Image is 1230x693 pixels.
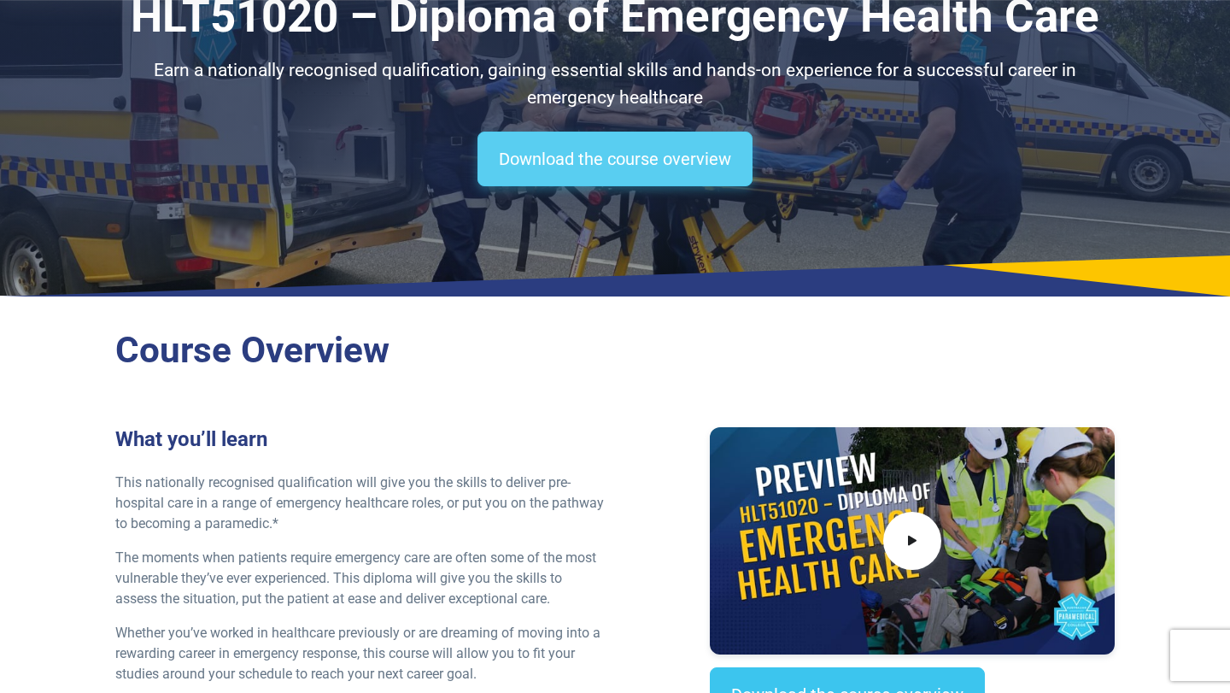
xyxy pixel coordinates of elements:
h3: What you’ll learn [115,427,605,452]
p: Earn a nationally recognised qualification, gaining essential skills and hands-on experience for ... [115,57,1115,111]
p: This nationally recognised qualification will give you the skills to deliver pre-hospital care in... [115,473,605,534]
p: The moments when patients require emergency care are often some of the most vulnerable they’ve ev... [115,548,605,609]
h2: Course Overview [115,329,1115,373]
p: Whether you’ve worked in healthcare previously or are dreaming of moving into a rewarding career ... [115,623,605,684]
a: Download the course overview [477,132,753,186]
